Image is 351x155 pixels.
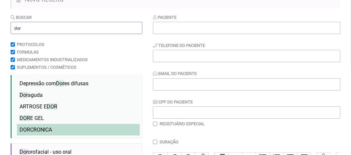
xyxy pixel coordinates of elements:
label: Protocolos [17,42,44,47]
span: CRONICA [20,127,52,133]
label: Formulas [17,50,39,55]
label: Email do Paciente [153,71,197,76]
span: orofacial - uso oral [20,149,72,155]
span: DOR [20,115,30,121]
label: CPF do Paciente [153,99,193,104]
span: DOR [47,103,57,110]
span: ARTROSE E [20,103,57,110]
label: Medicamentos Industrializados [17,57,88,62]
label: Paciente [153,15,176,20]
label: Receituário Especial [160,121,205,126]
label: Duração [160,139,178,144]
label: Buscar [11,15,32,20]
span: Dor [20,92,28,98]
span: E GEL [20,115,44,121]
label: Telefone do Paciente [153,43,205,48]
span: Depressão com es difusas [20,80,88,87]
span: DOR [20,127,30,133]
span: Dor [20,149,28,155]
input: exemplo: emagrecimento, ansiedade [11,22,142,34]
span: Dor [56,80,64,87]
span: aguda [20,92,43,98]
label: Suplementos / Cosméticos [17,65,76,70]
